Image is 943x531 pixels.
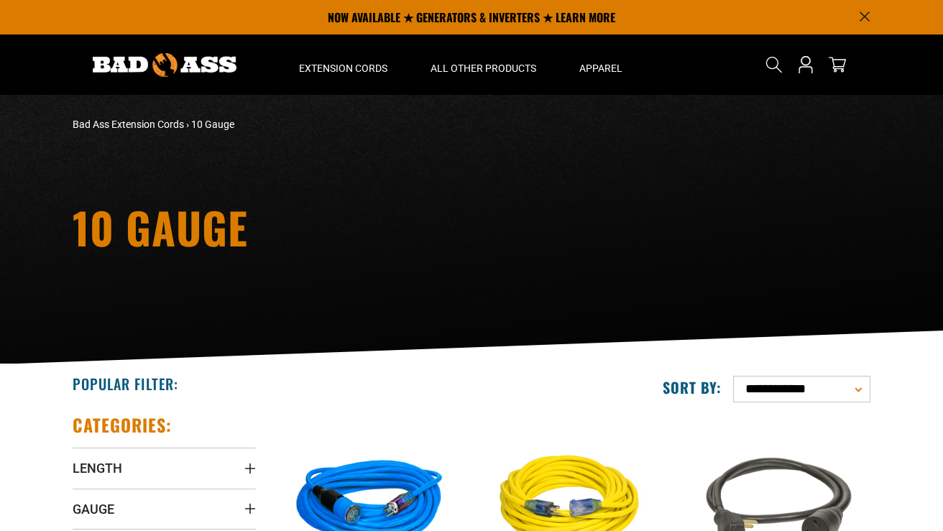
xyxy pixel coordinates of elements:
[73,501,114,517] span: Gauge
[191,119,234,130] span: 10 Gauge
[299,62,387,75] span: Extension Cords
[73,117,597,132] nav: breadcrumbs
[73,374,178,393] h2: Popular Filter:
[73,489,256,529] summary: Gauge
[579,62,622,75] span: Apparel
[73,119,184,130] a: Bad Ass Extension Cords
[409,34,558,95] summary: All Other Products
[73,448,256,488] summary: Length
[93,53,236,77] img: Bad Ass Extension Cords
[73,414,172,436] h2: Categories:
[73,460,122,476] span: Length
[431,62,536,75] span: All Other Products
[277,34,409,95] summary: Extension Cords
[186,119,189,130] span: ›
[763,53,786,76] summary: Search
[663,378,722,397] label: Sort by:
[73,206,597,249] h1: 10 Gauge
[558,34,644,95] summary: Apparel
